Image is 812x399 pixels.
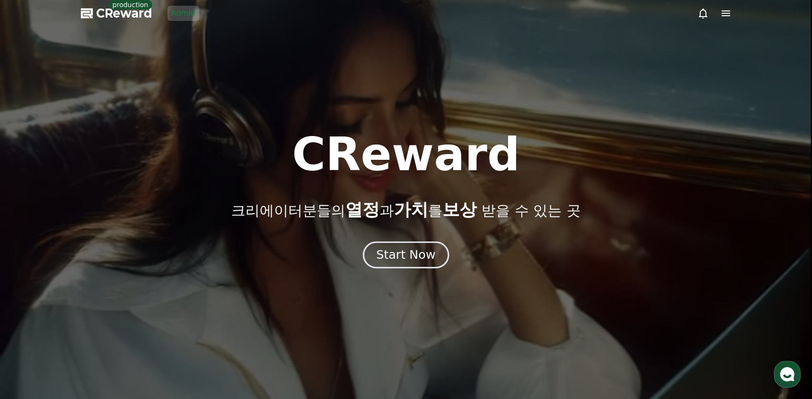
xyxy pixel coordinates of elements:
[81,6,152,21] a: CReward
[231,200,580,219] p: 크리에이터분들의 과 를 받을 수 있는 곳
[376,247,435,263] div: Start Now
[3,302,63,325] a: 홈
[123,302,183,325] a: 설정
[363,241,449,268] button: Start Now
[365,252,447,261] a: Start Now
[30,316,36,323] span: 홈
[87,316,98,324] span: 대화
[167,6,199,21] a: Admin
[96,6,152,21] span: CReward
[442,200,477,219] span: 보상
[292,132,520,177] h1: CReward
[345,200,380,219] span: 열정
[394,200,428,219] span: 가치
[147,316,158,323] span: 설정
[63,302,123,325] a: 대화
